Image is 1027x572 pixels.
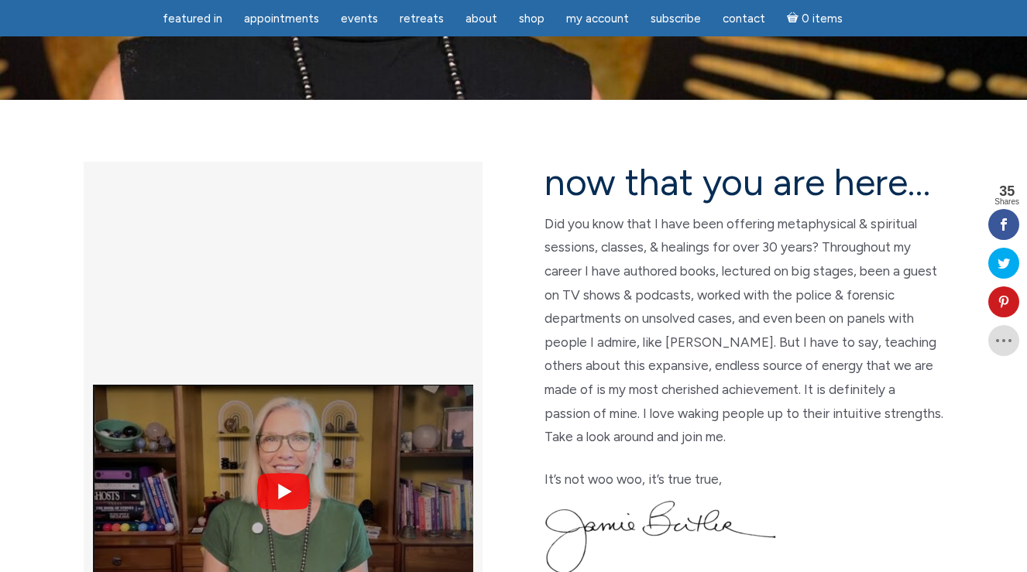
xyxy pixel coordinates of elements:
span: Retreats [400,12,444,26]
span: About [465,12,497,26]
span: Events [341,12,378,26]
a: Cart0 items [778,2,852,34]
span: Subscribe [651,12,701,26]
a: Retreats [390,4,453,34]
h2: now that you are here… [544,162,943,203]
a: Contact [713,4,775,34]
a: My Account [557,4,638,34]
span: My Account [566,12,629,26]
span: 35 [994,184,1019,198]
span: featured in [163,12,222,26]
a: featured in [153,4,232,34]
span: Contact [723,12,765,26]
a: Shop [510,4,554,34]
a: About [456,4,507,34]
span: Shares [994,198,1019,206]
span: 0 items [802,13,843,25]
p: Did you know that I have been offering metaphysical & spiritual sessions, classes, & healings for... [544,212,943,449]
p: It’s not woo woo, it’s true true, [544,468,943,492]
span: Shop [519,12,544,26]
a: Events [331,4,387,34]
a: Appointments [235,4,328,34]
a: Subscribe [641,4,710,34]
span: Appointments [244,12,319,26]
i: Cart [787,12,802,26]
